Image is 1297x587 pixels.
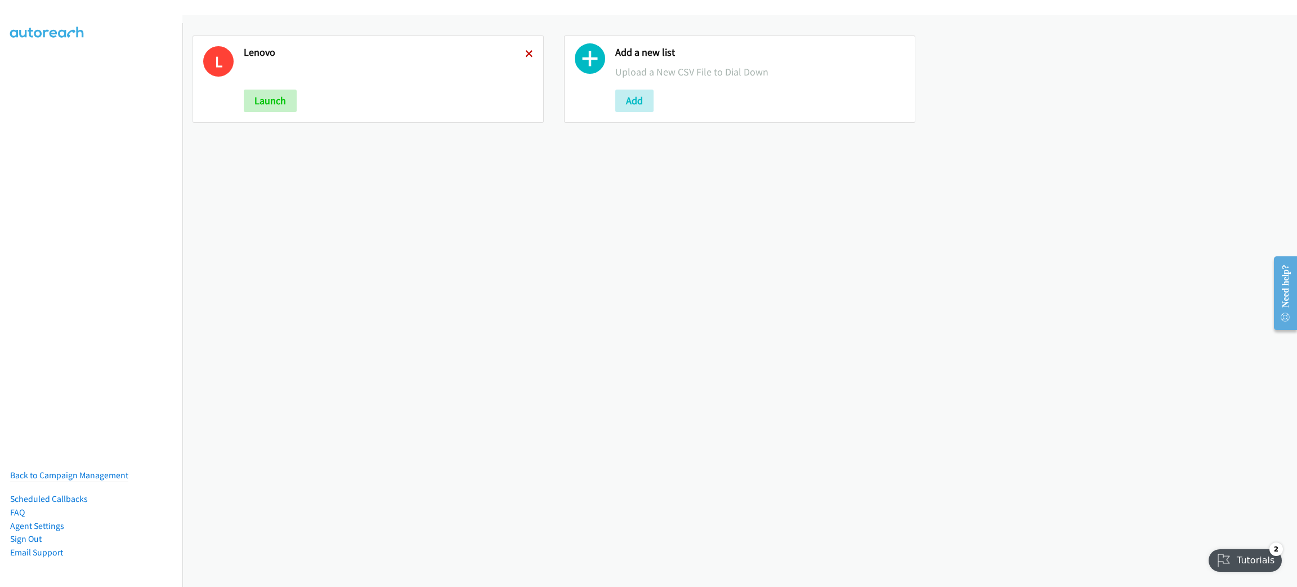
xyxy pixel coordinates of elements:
[615,90,654,112] button: Add
[10,493,88,504] a: Scheduled Callbacks
[244,46,525,59] h2: Lenovo
[10,521,64,531] a: Agent Settings
[10,507,25,518] a: FAQ
[615,64,905,79] p: Upload a New CSV File to Dial Down
[10,533,42,544] a: Sign Out
[615,46,905,59] h2: Add a new list
[10,547,63,558] a: Email Support
[10,470,128,481] a: Back to Campaign Management
[1264,248,1297,338] iframe: Resource Center
[1202,538,1289,579] iframe: Checklist
[244,90,297,112] button: Launch
[203,46,234,77] h1: L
